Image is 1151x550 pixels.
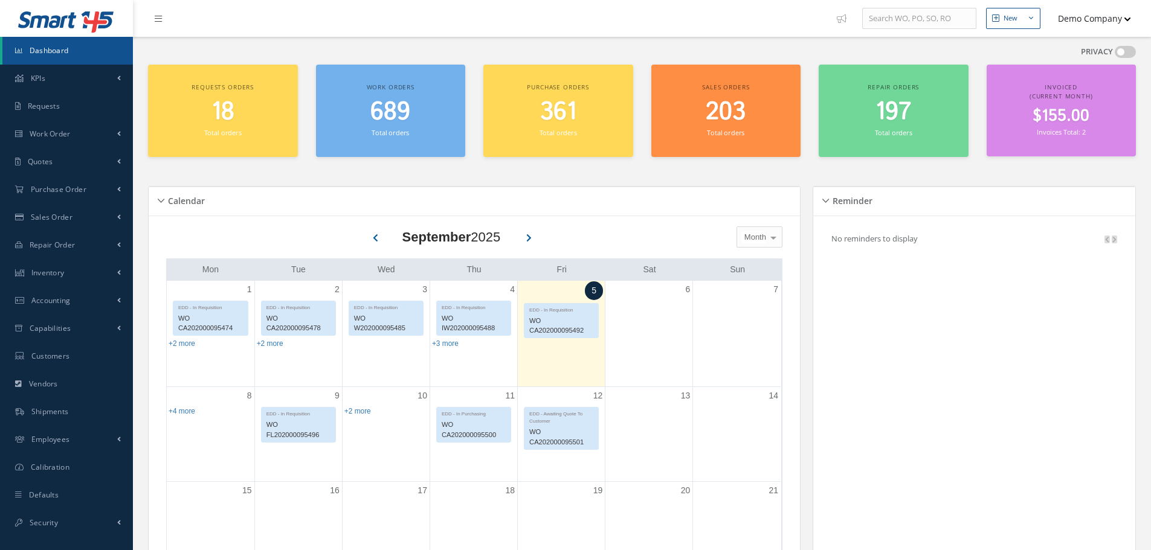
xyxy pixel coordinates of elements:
div: EDD - In Requisition [262,301,335,312]
a: September 9, 2025 [332,387,342,405]
span: Calibration [31,462,69,472]
button: New [986,8,1040,29]
a: September 5, 2025 [585,281,603,300]
span: $155.00 [1033,104,1089,128]
a: September 15, 2025 [240,482,254,499]
h5: Calendar [164,192,205,206]
span: Sales orders [702,83,749,91]
a: September 18, 2025 [503,482,517,499]
span: Accounting [31,295,71,305]
td: September 4, 2025 [430,281,517,387]
a: September 16, 2025 [327,482,342,499]
div: EDD - In Requisition [173,301,248,312]
div: EDD - In Purchasing [437,408,511,418]
a: Sunday [727,262,747,277]
a: Tuesday [289,262,308,277]
a: Monday [200,262,221,277]
span: 361 [540,95,576,129]
span: Work Order [30,129,71,139]
a: September 19, 2025 [591,482,605,499]
div: EDD - Awaiting Quote To Customer [524,408,598,425]
span: Quotes [28,156,53,167]
a: September 20, 2025 [679,482,693,499]
span: 689 [370,95,410,129]
h5: Reminder [829,192,872,206]
span: Repair Order [30,240,76,250]
a: Work orders 689 Total orders [316,65,466,157]
td: September 10, 2025 [342,386,430,482]
span: Employees [31,434,70,444]
div: WO W202000095485 [349,312,423,336]
div: 2025 [402,227,501,247]
b: September [402,229,471,245]
span: Month [741,231,766,243]
div: WO CA202000095474 [173,312,248,336]
td: September 1, 2025 [167,281,254,387]
a: September 4, 2025 [508,281,517,298]
button: Demo Company [1046,7,1131,30]
small: Total orders [372,128,409,137]
a: September 11, 2025 [503,387,517,405]
small: Invoices Total: 2 [1037,127,1085,136]
a: September 6, 2025 [683,281,693,298]
a: September 8, 2025 [245,387,254,405]
small: Total orders [204,128,242,137]
a: Friday [555,262,569,277]
label: PRIVACY [1081,46,1113,58]
a: September 12, 2025 [591,387,605,405]
span: Vendors [29,379,58,389]
span: Purchase Order [31,184,86,194]
td: September 2, 2025 [254,281,342,387]
td: September 6, 2025 [605,281,693,387]
a: September 2, 2025 [332,281,342,298]
td: September 7, 2025 [693,281,781,387]
span: Requests [28,101,60,111]
span: Inventory [31,267,65,278]
div: EDD - In Requisition [437,301,511,312]
span: Defaults [29,490,59,500]
span: Customers [31,351,70,361]
span: Repair orders [868,83,919,91]
td: September 8, 2025 [167,386,254,482]
div: WO IW202000095488 [437,312,511,336]
span: Invoiced [1045,83,1077,91]
span: Capabilities [30,323,71,333]
span: Work orders [367,83,414,91]
span: KPIs [31,73,45,83]
a: September 1, 2025 [245,281,254,298]
td: September 5, 2025 [518,281,605,387]
span: Requests orders [192,83,254,91]
span: Dashboard [30,45,69,56]
a: Saturday [641,262,659,277]
a: Show 2 more events [257,339,283,348]
a: Show 2 more events [344,407,371,415]
a: Dashboard [2,37,133,65]
a: Repair orders 197 Total orders [819,65,969,157]
div: EDD - In Requisition [262,408,335,418]
div: EDD - In Requisition [524,304,598,314]
a: Show 3 more events [432,339,459,348]
a: Wednesday [375,262,398,277]
small: Total orders [875,128,912,137]
a: September 21, 2025 [766,482,781,499]
td: September 11, 2025 [430,386,517,482]
td: September 13, 2025 [605,386,693,482]
td: September 12, 2025 [518,386,605,482]
td: September 3, 2025 [342,281,430,387]
span: 197 [875,95,911,129]
span: Security [30,517,58,528]
div: WO CA202000095492 [524,314,598,338]
td: September 9, 2025 [254,386,342,482]
div: EDD - In Requisition [349,301,423,312]
a: September 7, 2025 [771,281,781,298]
a: Show 2 more events [169,339,195,348]
span: 203 [706,95,746,129]
span: Sales Order [31,212,73,222]
span: Shipments [31,406,69,417]
a: Invoiced (Current Month) $155.00 Invoices Total: 2 [987,65,1136,156]
small: Total orders [540,128,577,137]
a: September 13, 2025 [679,387,693,405]
a: September 10, 2025 [415,387,430,405]
small: Total orders [707,128,744,137]
td: September 14, 2025 [693,386,781,482]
